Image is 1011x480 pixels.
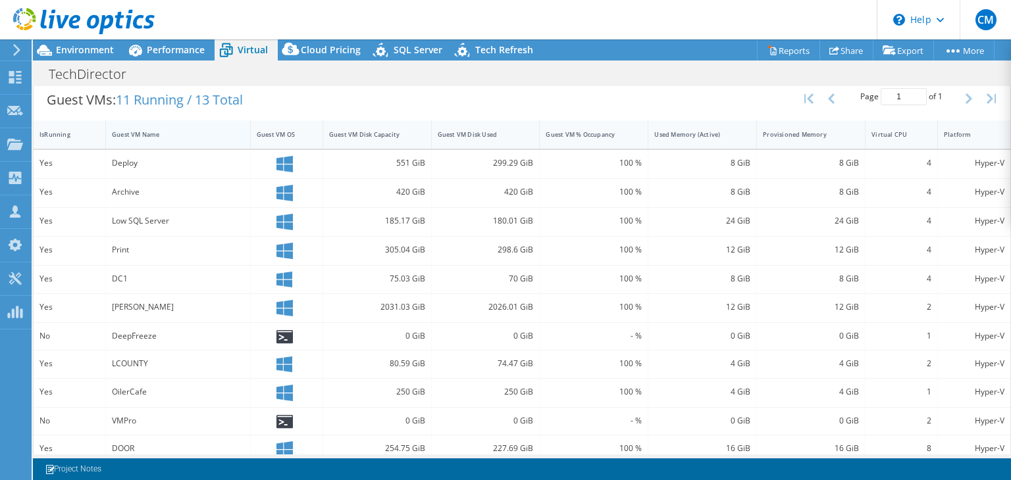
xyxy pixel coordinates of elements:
[654,156,750,170] div: 8 GiB
[39,356,99,371] div: Yes
[871,356,931,371] div: 2
[112,185,244,199] div: Archive
[438,214,534,228] div: 180.01 GiB
[763,130,843,139] div: Provisioned Memory
[654,185,750,199] div: 8 GiB
[438,272,534,286] div: 70 GiB
[34,80,256,120] div: Guest VMs:
[654,414,750,428] div: 0 GiB
[546,130,626,139] div: Guest VM % Occupancy
[39,300,99,314] div: Yes
[944,385,1004,399] div: Hyper-V
[871,441,931,456] div: 8
[546,356,642,371] div: 100 %
[871,243,931,257] div: 4
[39,329,99,343] div: No
[546,441,642,456] div: 100 %
[329,300,425,314] div: 2031.03 GiB
[438,329,534,343] div: 0 GiB
[944,130,989,139] div: Platform
[438,156,534,170] div: 299.29 GiB
[36,461,111,477] a: Project Notes
[329,156,425,170] div: 551 GiB
[329,414,425,428] div: 0 GiB
[871,329,931,343] div: 1
[329,441,425,456] div: 254.75 GiB
[944,356,1004,371] div: Hyper-V
[301,43,361,56] span: Cloud Pricing
[546,156,642,170] div: 100 %
[329,243,425,257] div: 305.04 GiB
[329,329,425,343] div: 0 GiB
[438,300,534,314] div: 2026.01 GiB
[39,272,99,286] div: Yes
[944,185,1004,199] div: Hyper-V
[654,272,750,286] div: 8 GiB
[438,356,534,371] div: 74.47 GiB
[39,130,84,139] div: IsRunning
[546,272,642,286] div: 100 %
[763,300,859,314] div: 12 GiB
[438,385,534,399] div: 250 GiB
[116,91,243,108] span: 11 Running / 13 Total
[438,185,534,199] div: 420 GiB
[654,356,750,371] div: 4 GiB
[763,414,859,428] div: 0 GiB
[871,130,916,139] div: Virtual CPU
[871,300,931,314] div: 2
[546,300,642,314] div: 100 %
[112,414,244,428] div: VMPro
[39,185,99,199] div: Yes
[938,91,943,102] span: 1
[546,414,642,428] div: - %
[975,9,997,30] span: CM
[944,214,1004,228] div: Hyper-V
[944,300,1004,314] div: Hyper-V
[147,43,205,56] span: Performance
[112,130,228,139] div: Guest VM Name
[39,385,99,399] div: Yes
[871,385,931,399] div: 1
[546,329,642,343] div: - %
[654,130,735,139] div: Used Memory (Active)
[654,214,750,228] div: 24 GiB
[871,156,931,170] div: 4
[39,156,99,170] div: Yes
[546,243,642,257] div: 100 %
[546,214,642,228] div: 100 %
[871,272,931,286] div: 4
[763,272,859,286] div: 8 GiB
[881,88,927,105] input: jump to page
[329,272,425,286] div: 75.03 GiB
[871,214,931,228] div: 4
[329,356,425,371] div: 80.59 GiB
[329,214,425,228] div: 185.17 GiB
[39,214,99,228] div: Yes
[112,300,244,314] div: [PERSON_NAME]
[757,40,820,60] a: Reports
[546,385,642,399] div: 100 %
[944,243,1004,257] div: Hyper-V
[39,441,99,456] div: Yes
[944,329,1004,343] div: Hyper-V
[763,185,859,199] div: 8 GiB
[112,441,244,456] div: DOOR
[112,356,244,371] div: LCOUNTY
[112,272,244,286] div: DC1
[763,243,859,257] div: 12 GiB
[944,272,1004,286] div: Hyper-V
[438,243,534,257] div: 298.6 GiB
[39,414,99,428] div: No
[43,67,147,82] h1: TechDirector
[819,40,873,60] a: Share
[893,14,905,26] svg: \n
[39,243,99,257] div: Yes
[860,88,943,105] span: Page of
[112,243,244,257] div: Print
[763,356,859,371] div: 4 GiB
[763,441,859,456] div: 16 GiB
[329,385,425,399] div: 250 GiB
[112,329,244,343] div: DeepFreeze
[871,185,931,199] div: 4
[546,185,642,199] div: 100 %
